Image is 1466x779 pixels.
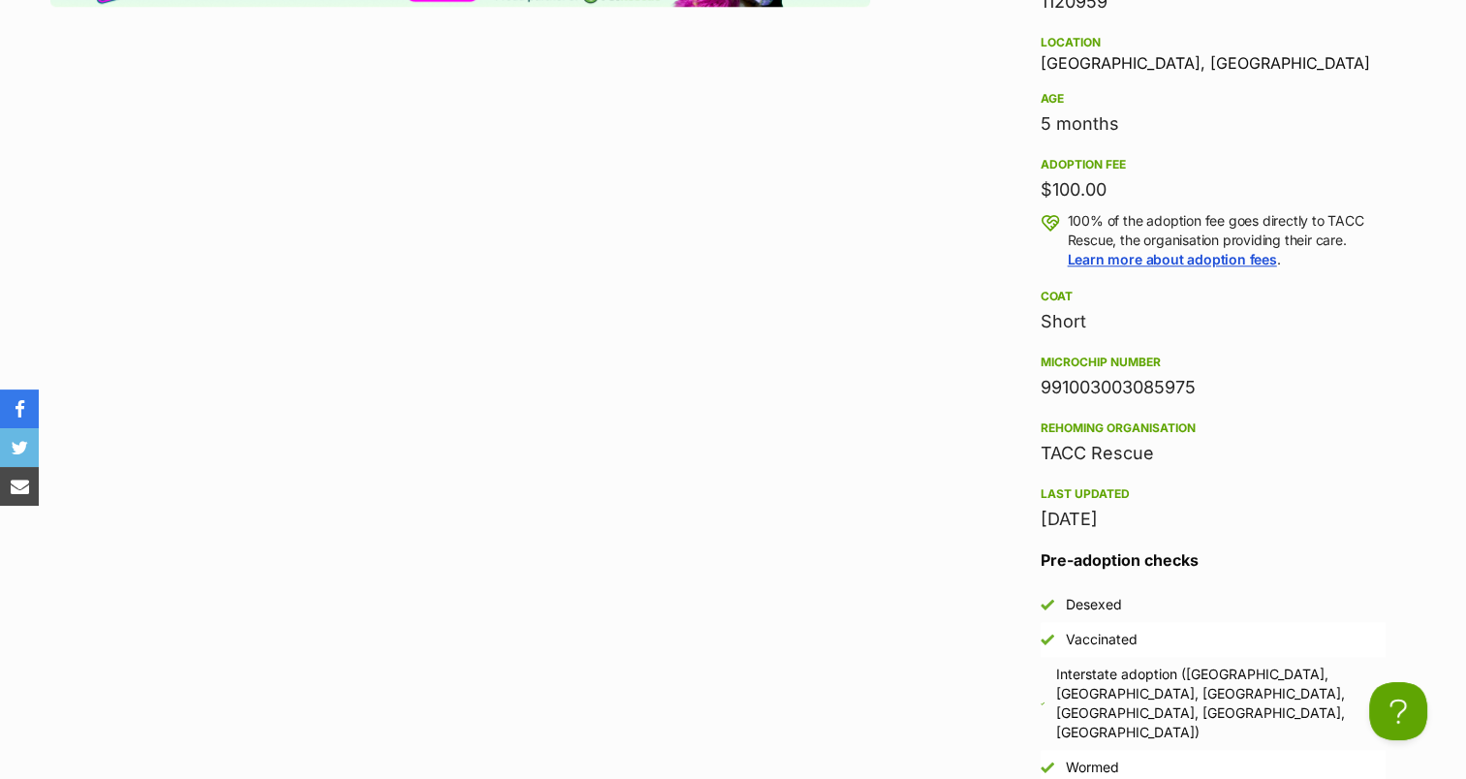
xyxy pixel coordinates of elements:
[1068,251,1277,267] a: Learn more about adoption fees
[1068,211,1386,269] p: 100% of the adoption fee goes directly to TACC Rescue, the organisation providing their care. .
[1041,289,1386,304] div: Coat
[1041,761,1054,774] img: Yes
[1041,35,1386,50] div: Location
[1041,355,1386,370] div: Microchip number
[1041,548,1386,572] h3: Pre-adoption checks
[1041,701,1045,706] img: Yes
[1369,682,1427,740] iframe: Help Scout Beacon - Open
[1041,440,1386,467] div: TACC Rescue
[1041,308,1386,335] div: Short
[1041,31,1386,72] div: [GEOGRAPHIC_DATA], [GEOGRAPHIC_DATA]
[1041,110,1386,138] div: 5 months
[1066,758,1119,777] div: Wormed
[1041,421,1386,436] div: Rehoming organisation
[1041,91,1386,107] div: Age
[1041,633,1054,646] img: Yes
[1066,595,1122,614] div: Desexed
[1041,176,1386,203] div: $100.00
[1041,486,1386,502] div: Last updated
[1066,630,1138,649] div: Vaccinated
[1041,598,1054,611] img: Yes
[1041,157,1386,172] div: Adoption fee
[1056,665,1385,742] div: Interstate adoption ([GEOGRAPHIC_DATA], [GEOGRAPHIC_DATA], [GEOGRAPHIC_DATA], [GEOGRAPHIC_DATA], ...
[1041,374,1386,401] div: 991003003085975
[1041,506,1386,533] div: [DATE]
